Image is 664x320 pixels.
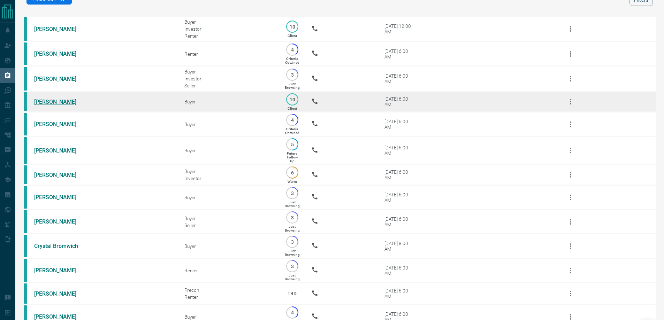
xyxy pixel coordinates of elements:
div: condos.ca [24,42,27,65]
div: condos.ca [24,137,27,164]
div: Buyer [184,216,273,221]
a: [PERSON_NAME] [34,50,86,57]
div: [DATE] 8:00 AM [384,241,414,252]
p: 10 [290,24,295,29]
p: 10 [290,97,295,102]
p: Just Browsing [285,200,300,208]
p: Future Follow Up [287,151,298,163]
div: Investor [184,76,273,81]
div: Investor [184,175,273,181]
p: TBD [283,284,301,303]
p: 3 [290,239,295,244]
div: condos.ca [24,186,27,209]
p: Just Browsing [285,82,300,89]
p: 4 [290,117,295,123]
div: Buyer [184,69,273,75]
div: condos.ca [24,210,27,233]
a: [PERSON_NAME] [34,194,86,201]
div: condos.ca [24,235,27,257]
p: Criteria Obtained [285,57,299,64]
div: Buyer [184,99,273,104]
p: 3 [290,264,295,269]
p: 3 [290,72,295,77]
p: Just Browsing [285,225,300,232]
a: [PERSON_NAME] [34,26,86,32]
a: [PERSON_NAME] [34,218,86,225]
p: Client [288,107,297,110]
div: Renter [184,268,273,273]
div: Precon [184,287,273,293]
div: [DATE] 6:00 AM [384,145,414,156]
p: 5 [290,142,295,147]
a: [PERSON_NAME] [34,290,86,297]
div: Renter [184,33,273,39]
div: condos.ca [24,283,27,304]
div: Buyer [184,243,273,249]
a: [PERSON_NAME] [34,267,86,274]
div: [DATE] 6:00 AM [384,96,414,107]
div: condos.ca [24,92,27,111]
div: condos.ca [24,67,27,91]
p: Just Browsing [285,273,300,281]
div: Seller [184,223,273,228]
div: Buyer [184,122,273,127]
div: Renter [184,294,273,300]
p: Client [288,34,297,38]
a: [PERSON_NAME] [34,172,86,178]
div: Buyer [184,19,273,25]
div: [DATE] 12:00 AM [384,23,414,34]
div: condos.ca [24,259,27,282]
div: [DATE] 6:00 AM [384,119,414,130]
a: [PERSON_NAME] [34,121,86,127]
div: Buyer [184,195,273,200]
div: condos.ca [24,165,27,184]
div: condos.ca [24,113,27,135]
div: Investor [184,26,273,32]
div: Seller [184,83,273,88]
div: [DATE] 6:00 AM [384,265,414,276]
div: [DATE] 6:00 AM [384,48,414,60]
div: Buyer [184,148,273,153]
a: [PERSON_NAME] [34,313,86,320]
div: Buyer [184,314,273,320]
div: Renter [184,51,273,57]
div: [DATE] 6:00 AM [384,73,414,84]
p: 6 [290,170,295,175]
a: [PERSON_NAME] [34,76,86,82]
div: [DATE] 6:00 AM [384,192,414,203]
p: Criteria Obtained [285,127,299,135]
div: condos.ca [24,17,27,41]
p: 3 [290,215,295,220]
a: [PERSON_NAME] [34,147,86,154]
p: 4 [290,47,295,52]
div: [DATE] 6:00 AM [384,216,414,227]
p: 4 [290,310,295,315]
p: Just Browsing [285,249,300,257]
div: [DATE] 6:00 AM [384,288,414,299]
a: Crystal Bromwich [34,243,86,249]
p: 3 [290,190,295,196]
a: [PERSON_NAME] [34,99,86,105]
div: [DATE] 6:00 AM [384,169,414,180]
div: Buyer [184,169,273,174]
p: Warm [288,180,297,184]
